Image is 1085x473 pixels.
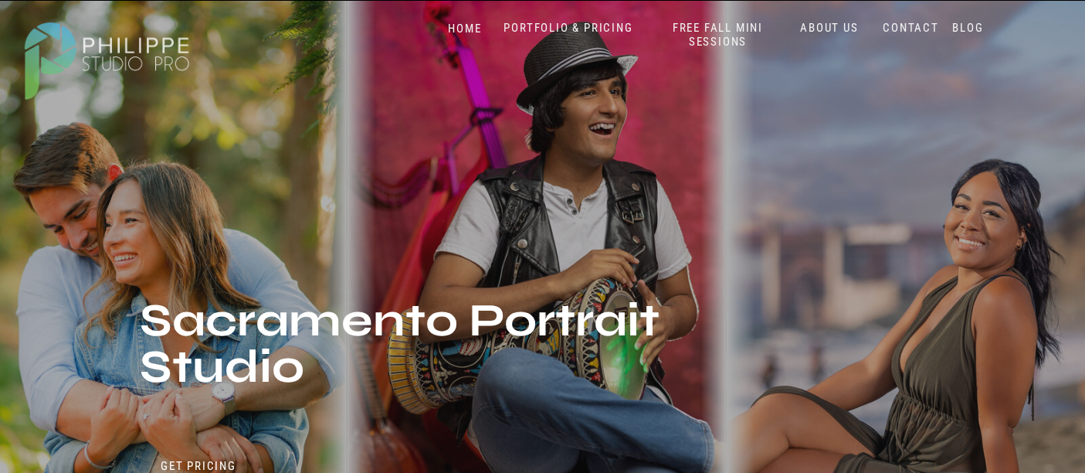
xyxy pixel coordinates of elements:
a: FREE FALL MINI SESSIONS [654,21,782,49]
a: PORTFOLIO & PRICING [498,21,639,36]
a: ABOUT US [797,21,863,36]
a: HOME [432,22,498,36]
a: CONTACT [880,21,943,36]
a: BLOG [949,21,988,36]
h1: Sacramento Portrait Studio [140,298,663,451]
